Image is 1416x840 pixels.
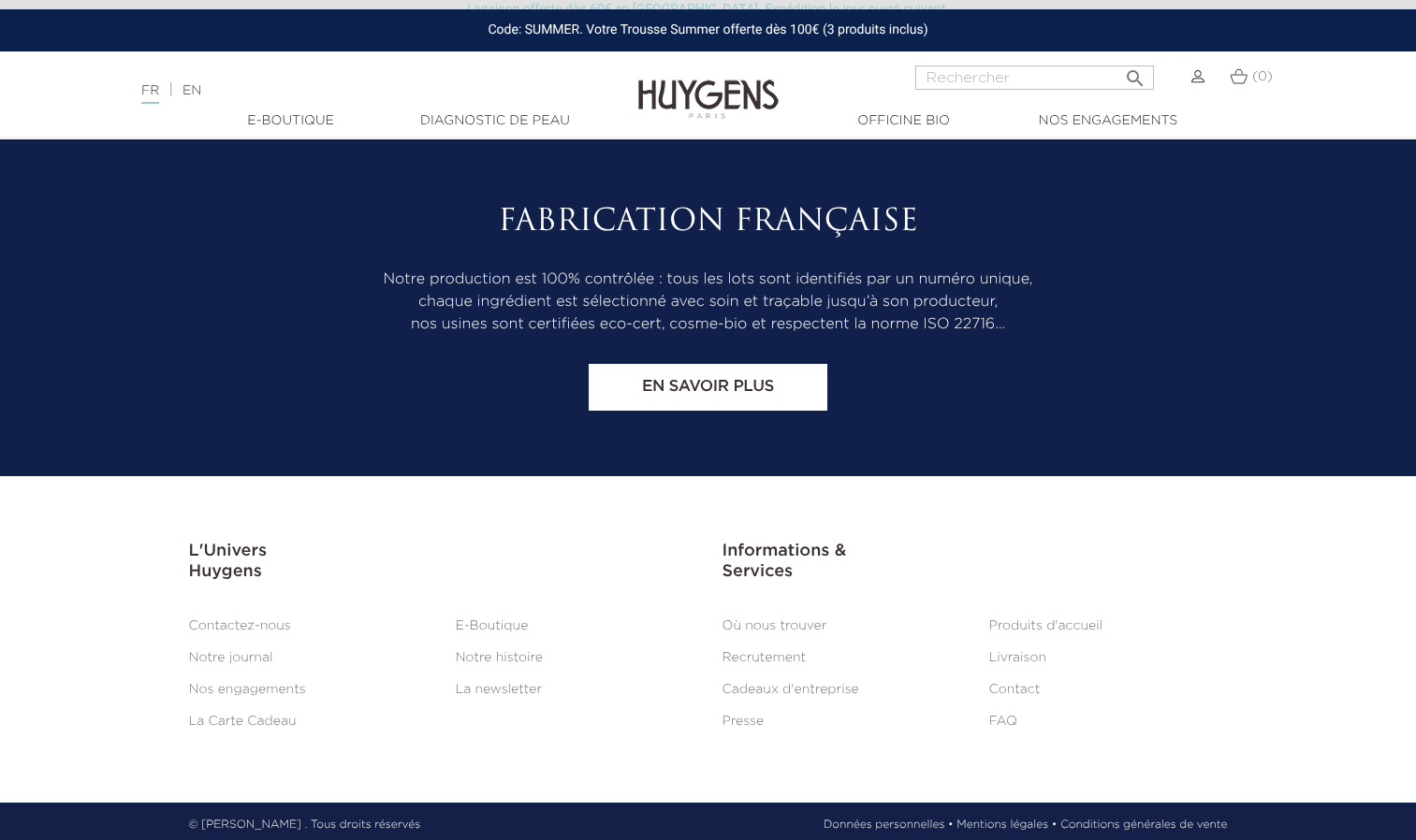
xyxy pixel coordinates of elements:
[189,313,1228,336] p: nos usines sont certifiées eco-cert, cosme-bio et respectent la norme ISO 22716…
[824,817,954,833] a: Données personnelles •
[1060,817,1227,833] a: Conditions générales de vente
[189,651,273,664] a: Notre journal
[141,84,159,104] a: FR
[189,619,291,632] a: Contactez-nous
[189,542,694,582] h3: L'Univers Huygens
[638,50,779,122] img: Huygens
[189,291,1228,313] p: chaque ingrédient est sélectionné avec soin et traçable jusqu’à son producteur,
[723,715,765,728] a: Presse
[456,619,529,632] a: E-Boutique
[1124,62,1146,84] i: 
[197,111,385,131] a: E-Boutique
[132,80,576,102] div: |
[723,651,807,664] a: Recrutement
[956,817,1057,833] a: Mentions légales •
[915,65,1154,90] input: Rechercher
[989,715,1017,728] a: FAQ
[182,84,201,97] a: EN
[189,817,421,833] p: © [PERSON_NAME] . Tous droits réservés
[723,542,1228,582] h3: Informations & Services
[723,619,827,632] a: Où nous trouver
[589,364,827,411] a: En savoir plus
[989,683,1041,696] a: Contact
[189,205,1228,240] h2: Fabrication Française
[189,715,297,728] a: La Carte Cadeau
[189,268,1228,291] p: Notre production est 100% contrôlée : tous les lots sont identifiés par un numéro unique,
[456,651,543,664] a: Notre histoire
[810,111,998,131] a: Officine Bio
[456,683,543,696] a: La newsletter
[1118,60,1152,85] button: 
[1252,70,1273,83] span: (0)
[189,683,306,696] a: Nos engagements
[989,651,1047,664] a: Livraison
[989,619,1103,632] a: Produits d'accueil
[1015,111,1202,131] a: Nos engagements
[401,111,589,131] a: Diagnostic de peau
[723,683,859,696] a: Cadeaux d'entreprise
